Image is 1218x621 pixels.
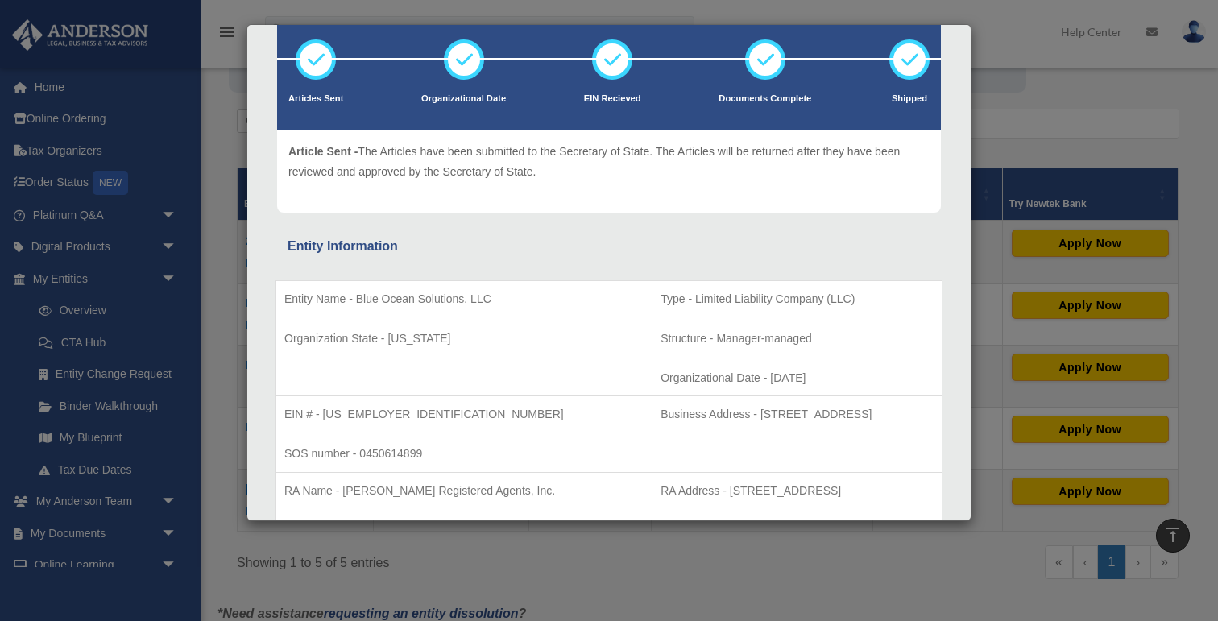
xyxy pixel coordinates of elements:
p: Shipped [889,91,930,107]
p: Organizational Date [421,91,506,107]
p: RA Name - [PERSON_NAME] Registered Agents, Inc. [284,481,644,501]
p: Business Address - [STREET_ADDRESS] [661,404,934,424]
p: EIN # - [US_EMPLOYER_IDENTIFICATION_NUMBER] [284,404,644,424]
p: Entity Name - Blue Ocean Solutions, LLC [284,289,644,309]
p: Nominee Info - false [661,520,934,540]
p: Articles Sent [288,91,343,107]
div: Entity Information [288,235,930,258]
p: Documents Complete [719,91,811,107]
p: Tax Matter Representative - S - Corporation [284,520,644,540]
p: Structure - Manager-managed [661,329,934,349]
p: Organization State - [US_STATE] [284,329,644,349]
span: Article Sent - [288,145,358,158]
p: The Articles have been submitted to the Secretary of State. The Articles will be returned after t... [288,142,930,181]
p: SOS number - 0450614899 [284,444,644,464]
p: Type - Limited Liability Company (LLC) [661,289,934,309]
p: EIN Recieved [584,91,641,107]
p: RA Address - [STREET_ADDRESS] [661,481,934,501]
p: Organizational Date - [DATE] [661,368,934,388]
